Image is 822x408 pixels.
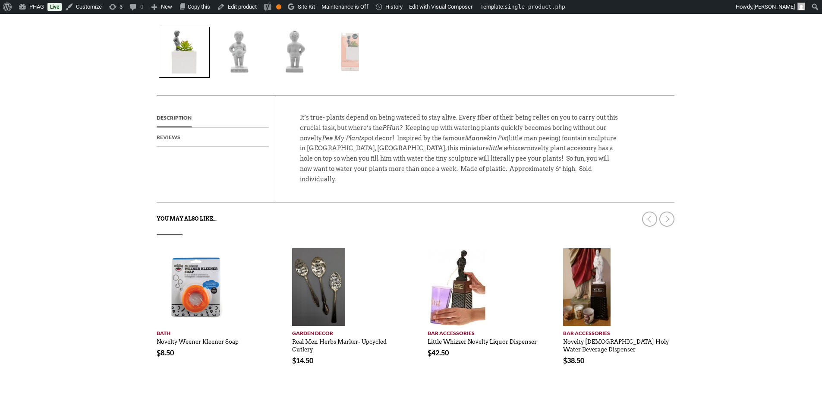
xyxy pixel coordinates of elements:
[563,326,674,337] a: Bar Accessories
[465,135,507,142] em: Mannekin Pis
[157,348,161,357] span: $
[292,326,403,337] a: Garden Decor
[292,356,313,364] bdi: 14.50
[563,356,584,364] bdi: 38.50
[489,145,527,152] em: little whizzer
[157,108,192,127] a: Description
[322,135,364,142] em: Pee My Plants
[563,334,669,353] a: Novelty [DEMOGRAPHIC_DATA] Holy Water Beverage Dispenser
[428,348,431,357] span: $
[504,3,565,10] span: single-product.php
[157,215,217,222] strong: You may also like…
[298,3,315,10] span: Site Kit
[428,326,539,337] a: Bar Accessories
[157,128,180,147] a: Reviews
[157,348,174,357] bdi: 8.50
[47,3,62,11] a: Live
[292,356,296,364] span: $
[563,356,567,364] span: $
[428,334,537,345] a: Little Whizzer Novelty Liquor Dispenser
[276,4,281,9] div: OK
[300,113,619,193] p: It’s true- plants depend on being watered to stay alive. Every fiber of their being relies on you...
[753,3,795,10] span: [PERSON_NAME]
[292,334,387,353] a: Real Men Herbs Marker- Upcycled Cutlery
[428,348,449,357] bdi: 42.50
[157,326,268,337] a: Bath
[382,124,400,131] em: PHun
[157,334,239,345] a: Novelty Weener Kleener Soap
